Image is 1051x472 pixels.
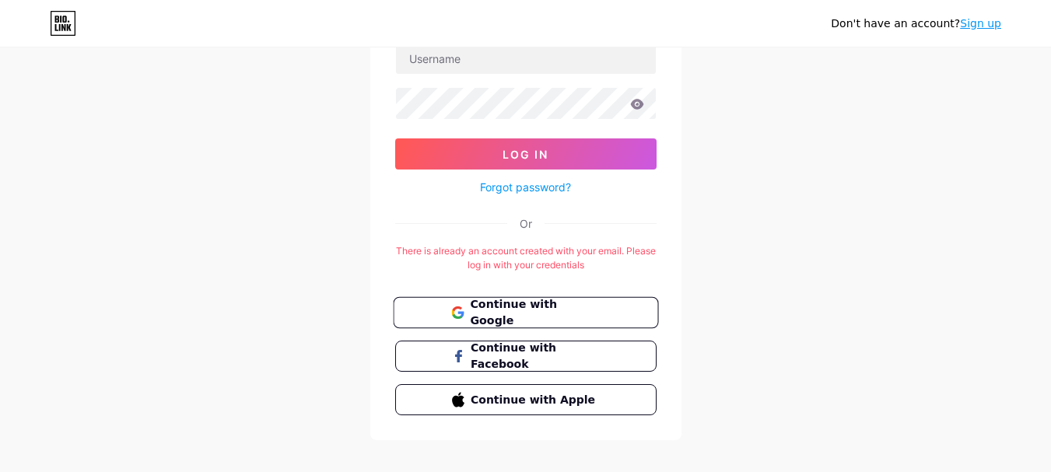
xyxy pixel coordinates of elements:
button: Continue with Facebook [395,341,657,372]
div: Don't have an account? [831,16,1001,32]
input: Username [396,43,656,74]
a: Continue with Google [395,297,657,328]
a: Sign up [960,17,1001,30]
span: Log In [503,148,548,161]
span: Continue with Facebook [471,340,599,372]
a: Forgot password? [480,179,571,195]
button: Log In [395,138,657,170]
button: Continue with Apple [395,384,657,415]
span: Continue with Apple [471,392,599,408]
button: Continue with Google [393,297,658,329]
div: Or [520,215,532,232]
div: There is already an account created with your email. Please log in with your credentials [395,244,657,272]
span: Continue with Google [470,296,600,330]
